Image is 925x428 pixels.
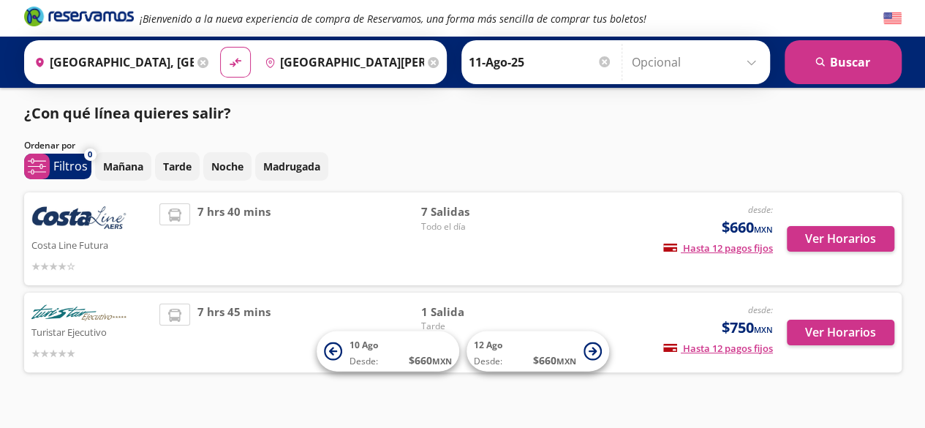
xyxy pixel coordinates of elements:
small: MXN [556,356,576,367]
small: MXN [754,224,773,235]
input: Opcional [632,44,763,80]
small: MXN [754,324,773,335]
em: desde: [748,304,773,316]
span: 0 [88,149,92,161]
button: Ver Horarios [787,226,894,252]
span: 12 Ago [474,339,502,351]
p: Ordenar por [24,139,75,152]
span: Hasta 12 pagos fijos [663,342,773,355]
span: Desde: [474,355,502,368]
img: Turistar Ejecutivo [31,304,127,323]
button: 0Filtros [24,154,91,179]
button: Madrugada [255,152,328,181]
button: Ver Horarios [787,320,894,345]
p: Noche [211,159,243,174]
input: Buscar Destino [259,44,424,80]
span: 7 hrs 45 mins [197,304,271,361]
span: $ 660 [409,353,452,368]
small: MXN [432,356,452,367]
p: Turistar Ejecutivo [31,323,153,340]
p: Madrugada [263,159,320,174]
span: Hasta 12 pagos fijos [663,241,773,255]
span: Todo el día [420,220,523,233]
span: Tarde [420,320,523,333]
button: 10 AgoDesde:$660MXN [317,331,459,372]
em: ¡Bienvenido a la nueva experiencia de compra de Reservamos, una forma más sencilla de comprar tus... [140,12,646,26]
input: Buscar Origen [29,44,194,80]
button: Buscar [785,40,902,84]
img: Costa Line Futura [31,203,127,236]
p: Tarde [163,159,192,174]
input: Elegir Fecha [469,44,612,80]
button: English [883,10,902,28]
span: 7 hrs 40 mins [197,203,271,274]
span: $750 [722,317,773,339]
em: desde: [748,203,773,216]
a: Brand Logo [24,5,134,31]
button: 12 AgoDesde:$660MXN [467,331,609,372]
span: 7 Salidas [420,203,523,220]
span: 10 Ago [350,339,378,351]
span: $ 660 [533,353,576,368]
i: Brand Logo [24,5,134,27]
p: ¿Con qué línea quieres salir? [24,102,231,124]
button: Mañana [95,152,151,181]
span: $660 [722,217,773,239]
button: Tarde [155,152,200,181]
span: 1 Salida [420,304,523,320]
p: Costa Line Futura [31,236,153,253]
p: Filtros [53,157,88,175]
button: Noche [203,152,252,181]
span: Desde: [350,355,378,368]
p: Mañana [103,159,143,174]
